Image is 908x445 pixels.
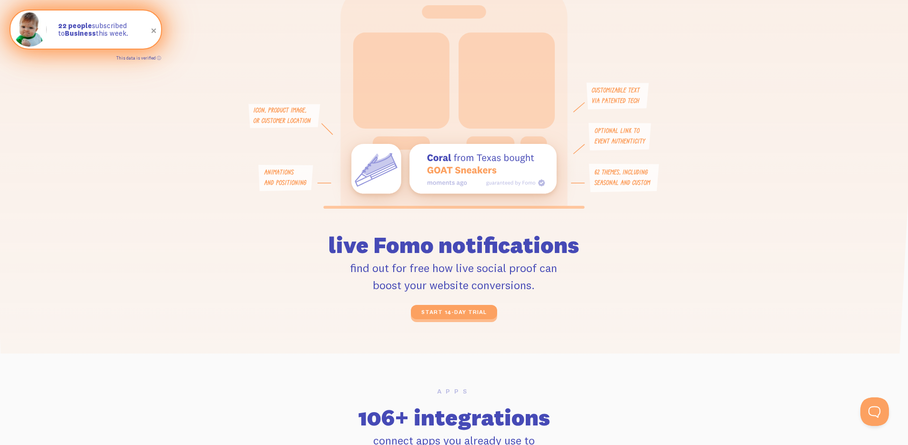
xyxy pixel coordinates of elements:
iframe: Help Scout Beacon - Open [860,397,889,426]
h2: live Fomo notifications [256,211,652,256]
img: Fomo [12,12,47,47]
h6: Apps [188,388,720,394]
a: This data is verified ⓘ [116,55,161,61]
p: find out for free how live social proof can boost your website conversions. [256,259,652,293]
a: start 14-day trial [411,305,497,319]
h2: 106+ integrations [188,406,720,429]
strong: Business [65,29,96,38]
strong: 22 people [58,21,92,30]
p: subscribed to this week. [58,22,152,38]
